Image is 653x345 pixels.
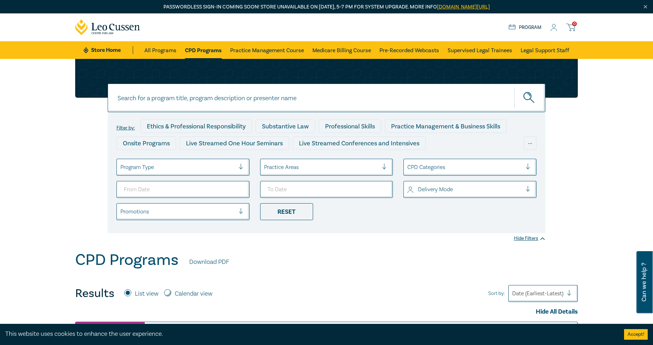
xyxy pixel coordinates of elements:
[189,258,229,267] a: Download PDF
[116,137,176,150] div: Onsite Programs
[232,153,313,167] div: Pre-Recorded Webcasts
[140,120,252,133] div: Ethics & Professional Responsibility
[135,289,158,298] label: List view
[5,329,613,339] div: This website uses cookies to enhance the user experience.
[120,208,122,216] input: select
[641,255,647,309] span: Can we help ?
[317,153,394,167] div: 10 CPD Point Packages
[116,181,250,198] input: From Date
[75,251,179,269] h1: CPD Programs
[293,137,426,150] div: Live Streamed Conferences and Intensives
[264,163,265,171] input: select
[144,41,176,59] a: All Programs
[488,290,505,297] span: Sort by:
[180,137,289,150] div: Live Streamed One Hour Seminars
[448,41,512,59] a: Supervised Legal Trainees
[84,46,133,54] a: Store Home
[260,203,313,220] div: Reset
[175,289,212,298] label: Calendar view
[407,186,409,193] input: select
[120,163,122,171] input: select
[624,329,648,340] button: Accept cookies
[312,41,371,59] a: Medicare Billing Course
[524,137,537,150] div: ...
[75,286,114,301] h4: Results
[514,235,545,242] div: Hide Filters
[509,24,541,31] a: Program
[397,153,462,167] div: National Programs
[116,125,135,131] label: Filter by:
[407,163,409,171] input: select
[572,22,577,26] span: 0
[185,41,222,59] a: CPD Programs
[512,290,514,297] input: Sort by
[379,41,439,59] a: Pre-Recorded Webcasts
[108,84,545,112] input: Search for a program title, program description or presenter name
[260,181,393,198] input: To Date
[116,153,228,167] div: Live Streamed Practical Workshops
[437,4,490,10] a: [DOMAIN_NAME][URL]
[521,41,569,59] a: Legal Support Staff
[230,41,304,59] a: Practice Management Course
[319,120,381,133] div: Professional Skills
[75,307,578,316] div: Hide All Details
[75,3,578,11] p: Passwordless sign-in coming soon! Store unavailable on [DATE], 5–7 PM for system upgrade. More info
[385,120,507,133] div: Practice Management & Business Skills
[642,4,648,10] img: Close
[256,120,315,133] div: Substantive Law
